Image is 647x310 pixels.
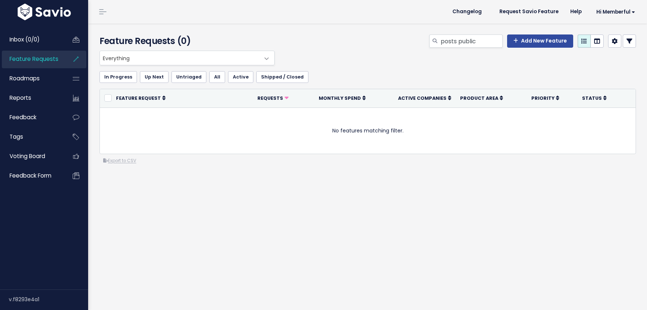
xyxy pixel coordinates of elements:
span: Reports [10,94,31,102]
span: Feature Request [116,95,161,101]
a: Feature Request [116,94,166,102]
img: logo-white.9d6f32f41409.svg [16,4,73,20]
span: Feedback form [10,172,51,179]
span: Roadmaps [10,74,40,82]
a: Priority [531,94,559,102]
input: Search features... [440,34,503,48]
span: Everything [100,51,275,65]
a: In Progress [100,71,137,83]
span: Changelog [452,9,482,14]
a: Feedback [2,109,61,126]
span: Feedback [10,113,36,121]
a: Export to CSV [103,158,136,164]
span: Hi Memberful [596,9,635,15]
a: Requests [257,94,289,102]
a: Untriaged [171,71,206,83]
a: Feature Requests [2,51,61,68]
span: Inbox (0/0) [10,36,40,43]
a: Roadmaps [2,70,61,87]
a: Help [564,6,588,17]
span: Monthly spend [319,95,361,101]
a: Feedback form [2,167,61,184]
span: Everything [100,51,260,65]
a: Add New Feature [507,34,573,48]
span: Status [582,95,602,101]
span: Tags [10,133,23,141]
span: Requests [257,95,283,101]
div: v.f8293e4a1 [9,290,88,309]
span: Feature Requests [10,55,58,63]
a: Active companies [398,94,451,102]
a: Inbox (0/0) [2,31,61,48]
a: Voting Board [2,148,61,165]
h4: Feature Requests (0) [100,34,271,48]
ul: Filter feature requests [100,71,636,83]
td: No features matching filter. [100,107,636,154]
span: Priority [531,95,554,101]
a: Status [582,94,607,102]
a: Up Next [140,71,169,83]
a: Reports [2,90,61,106]
span: Active companies [398,95,447,101]
span: Voting Board [10,152,45,160]
a: Tags [2,128,61,145]
a: Hi Memberful [588,6,641,18]
a: Monthly spend [319,94,366,102]
a: Product Area [460,94,503,102]
a: Request Savio Feature [494,6,564,17]
a: All [209,71,225,83]
span: Product Area [460,95,498,101]
a: Active [228,71,253,83]
a: Shipped / Closed [256,71,308,83]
